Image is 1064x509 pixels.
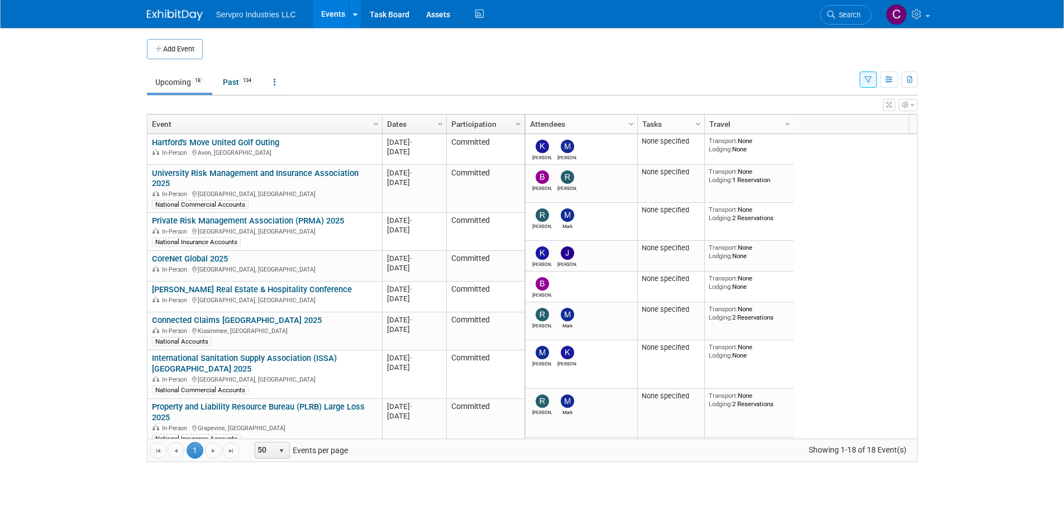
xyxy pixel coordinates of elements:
div: None 2 Reservations [709,392,789,408]
div: [DATE] [387,225,441,235]
div: None specified [642,343,700,352]
div: None specified [642,392,700,401]
div: Monique Patton [557,153,577,160]
span: Search [835,11,861,19]
img: Rick Knox [561,170,574,184]
div: Kevin Wofford [532,260,552,267]
img: In-Person Event [152,228,159,234]
a: Go to the first page [150,442,166,459]
span: Showing 1-18 of 18 Event(s) [798,442,917,458]
a: Attendees [530,115,630,134]
span: Transport: [709,343,738,351]
div: National Commercial Accounts [152,200,249,209]
a: Hartford's Move United Golf Outing [152,137,279,148]
div: Mark Bristol [557,321,577,329]
div: Rick Dubois [532,321,552,329]
img: In-Person Event [152,425,159,430]
a: Column Settings [781,115,794,131]
a: Go to the previous page [168,442,184,459]
div: [DATE] [387,137,441,147]
div: None None [709,274,789,291]
img: Rick Dubois [536,394,549,408]
div: None specified [642,206,700,215]
span: Column Settings [694,120,703,129]
div: None 2 Reservations [709,206,789,222]
img: In-Person Event [152,266,159,272]
span: - [410,402,412,411]
div: [DATE] [387,315,441,325]
img: Kevin Wofford [561,346,574,359]
span: Transport: [709,206,738,213]
span: Events per page [240,442,359,459]
a: Private Risk Management Association (PRMA) 2025 [152,216,344,226]
a: Column Settings [370,115,382,131]
div: [DATE] [387,147,441,156]
a: [PERSON_NAME] Real Estate & Hospitality Conference [152,284,352,294]
a: Column Settings [625,115,637,131]
img: Brian Donnelly [536,277,549,291]
span: Lodging: [709,145,732,153]
span: In-Person [162,149,190,156]
div: National Accounts [152,337,212,346]
span: In-Person [162,297,190,304]
span: Lodging: [709,313,732,321]
a: Connected Claims [GEOGRAPHIC_DATA] 2025 [152,315,322,325]
span: In-Person [162,376,190,383]
div: None None [709,343,789,359]
div: [GEOGRAPHIC_DATA], [GEOGRAPHIC_DATA] [152,295,377,305]
span: Go to the last page [227,446,236,455]
span: Transport: [709,244,738,251]
a: Past134 [214,72,263,93]
span: Column Settings [783,120,792,129]
div: Brian Donnelly [532,291,552,298]
div: [DATE] [387,178,441,187]
div: [GEOGRAPHIC_DATA], [GEOGRAPHIC_DATA] [152,189,377,198]
span: 134 [240,77,255,85]
span: In-Person [162,191,190,198]
img: In-Person Event [152,297,159,302]
div: [DATE] [387,402,441,411]
div: Kissimmee, [GEOGRAPHIC_DATA] [152,326,377,335]
div: Kim Cunha [532,153,552,160]
span: Column Settings [627,120,636,129]
span: Lodging: [709,283,732,291]
div: Jeremy Jackson [557,260,577,267]
img: In-Person Event [152,191,159,196]
div: Marta Scolaro [532,359,552,367]
span: Transport: [709,305,738,313]
span: In-Person [162,425,190,432]
span: - [410,316,412,324]
span: In-Person [162,266,190,273]
div: None specified [642,274,700,283]
img: Rick Dubois [536,208,549,222]
img: Jeremy Jackson [561,246,574,260]
a: Column Settings [512,115,524,131]
a: Column Settings [692,115,704,131]
div: None specified [642,244,700,253]
img: Mark Bristol [561,394,574,408]
span: Column Settings [371,120,380,129]
a: International Sanitation Supply Association (ISSA) [GEOGRAPHIC_DATA] 2025 [152,353,337,374]
span: - [410,138,412,146]
td: Committed [446,134,524,165]
img: In-Person Event [152,376,159,382]
span: Column Settings [514,120,523,129]
div: National Insurance Accounts [152,237,241,246]
a: Upcoming18 [147,72,212,93]
div: National Commercial Accounts [152,386,249,394]
div: [DATE] [387,216,441,225]
a: Go to the next page [205,442,222,459]
td: Committed [446,251,524,282]
span: - [410,169,412,177]
a: Search [820,5,871,25]
span: select [277,446,286,455]
div: Rick Knox [557,184,577,191]
td: Committed [446,165,524,213]
div: None specified [642,137,700,146]
a: Event [152,115,375,134]
a: Property and Liability Resource Bureau (PLRB) Large Loss 2025 [152,402,365,422]
span: - [410,285,412,293]
a: Tasks [642,115,697,134]
span: - [410,216,412,225]
span: Transport: [709,137,738,145]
